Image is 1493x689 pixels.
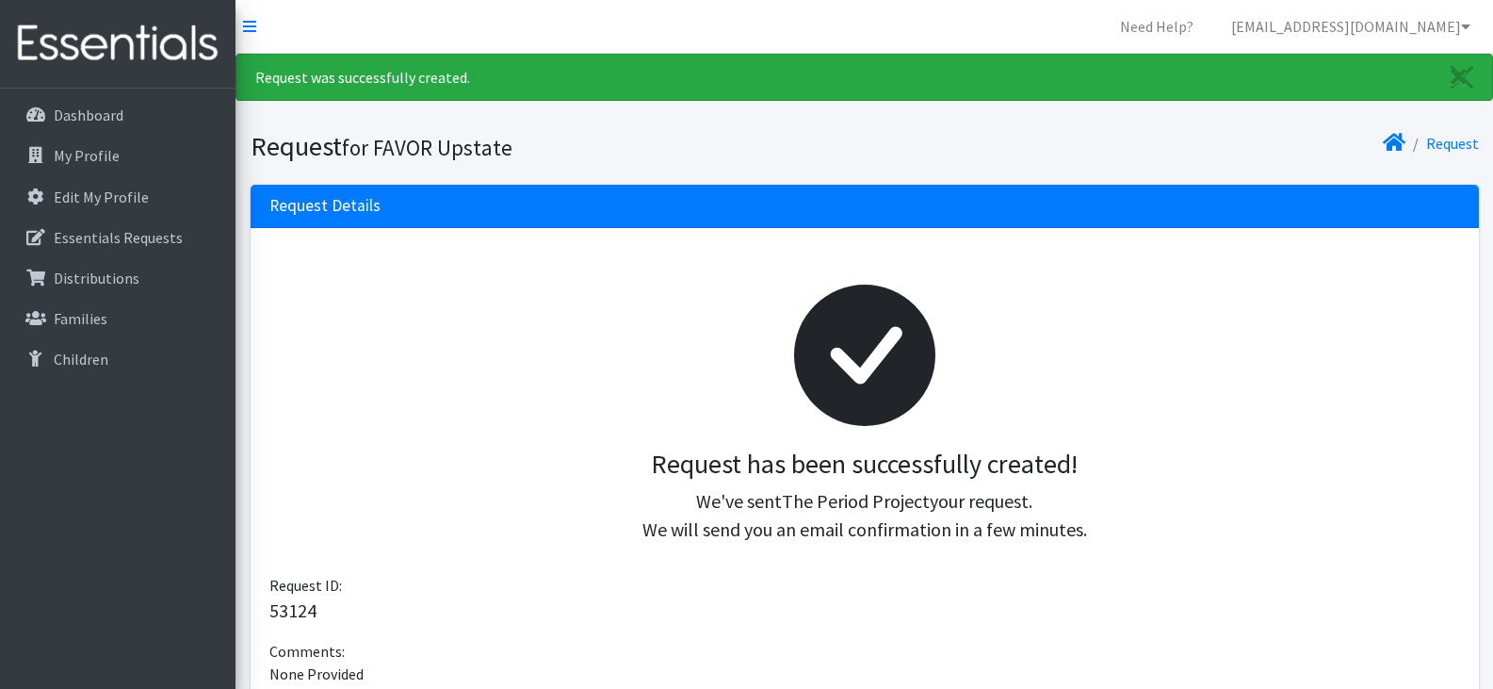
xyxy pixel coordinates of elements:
[8,340,228,378] a: Children
[269,597,1460,625] p: 53124
[54,269,139,287] p: Distributions
[54,106,123,124] p: Dashboard
[8,12,228,75] img: HumanEssentials
[54,350,108,369] p: Children
[8,137,228,174] a: My Profile
[8,178,228,216] a: Edit My Profile
[8,259,228,297] a: Distributions
[269,664,364,683] span: None Provided
[269,576,342,595] span: Request ID:
[284,487,1445,544] p: We've sent your request. We will send you an email confirmation in a few minutes.
[1105,8,1209,45] a: Need Help?
[8,96,228,134] a: Dashboard
[1426,134,1479,153] a: Request
[782,489,930,513] span: The Period Project
[54,146,120,165] p: My Profile
[54,228,183,247] p: Essentials Requests
[54,309,107,328] p: Families
[235,54,1493,101] div: Request was successfully created.
[342,134,512,161] small: for FAVOR Upstate
[251,130,858,163] h1: Request
[8,219,228,256] a: Essentials Requests
[269,642,345,661] span: Comments:
[1216,8,1485,45] a: [EMAIL_ADDRESS][DOMAIN_NAME]
[1432,55,1492,100] a: Close
[54,188,149,206] p: Edit My Profile
[8,300,228,337] a: Families
[284,449,1445,481] h3: Request has been successfully created!
[269,196,381,216] h3: Request Details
